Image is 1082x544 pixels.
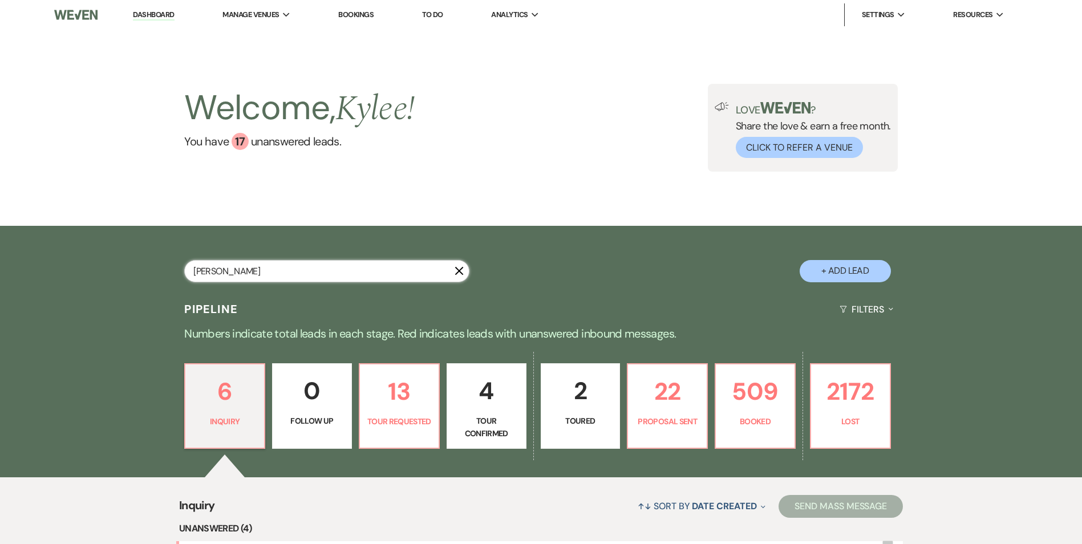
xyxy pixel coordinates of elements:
p: 0 [279,372,345,410]
p: Booked [723,415,788,428]
a: 13Tour Requested [359,363,440,449]
img: loud-speaker-illustration.svg [715,102,729,111]
p: Tour Requested [367,415,432,428]
p: 22 [635,372,700,411]
a: Dashboard [133,10,174,21]
li: Unanswered (4) [179,521,903,536]
div: 17 [232,133,249,150]
a: 22Proposal Sent [627,363,708,449]
img: Weven Logo [54,3,98,27]
a: 6Inquiry [184,363,265,449]
p: Numbers indicate total leads in each stage. Red indicates leads with unanswered inbound messages. [131,324,952,343]
div: Share the love & earn a free month. [729,102,891,158]
button: Send Mass Message [779,495,903,518]
h3: Pipeline [184,301,238,317]
p: 4 [454,372,519,410]
button: Click to Refer a Venue [736,137,863,158]
a: 4Tour Confirmed [447,363,526,449]
p: Proposal Sent [635,415,700,428]
a: 2172Lost [810,363,891,449]
span: Analytics [491,9,528,21]
input: Search by name, event date, email address or phone number [184,260,469,282]
p: 2 [548,372,613,410]
span: Kylee ! [335,83,415,135]
p: 509 [723,372,788,411]
button: Filters [835,294,897,324]
img: weven-logo-green.svg [760,102,811,113]
p: 6 [192,372,257,411]
p: Toured [548,415,613,427]
p: Inquiry [192,415,257,428]
p: 13 [367,372,432,411]
span: Resources [953,9,992,21]
a: To Do [422,10,443,19]
p: Lost [818,415,883,428]
span: Settings [862,9,894,21]
a: You have 17 unanswered leads. [184,133,415,150]
h2: Welcome, [184,84,415,133]
span: Date Created [692,500,756,512]
p: Follow Up [279,415,345,427]
span: ↑↓ [638,500,651,512]
span: Manage Venues [222,9,279,21]
button: Sort By Date Created [633,491,770,521]
p: 2172 [818,372,883,411]
a: 0Follow Up [272,363,352,449]
button: + Add Lead [800,260,891,282]
p: Tour Confirmed [454,415,519,440]
a: Bookings [338,10,374,19]
span: Inquiry [179,497,215,521]
a: 2Toured [541,363,621,449]
a: 509Booked [715,363,796,449]
p: Love ? [736,102,891,115]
